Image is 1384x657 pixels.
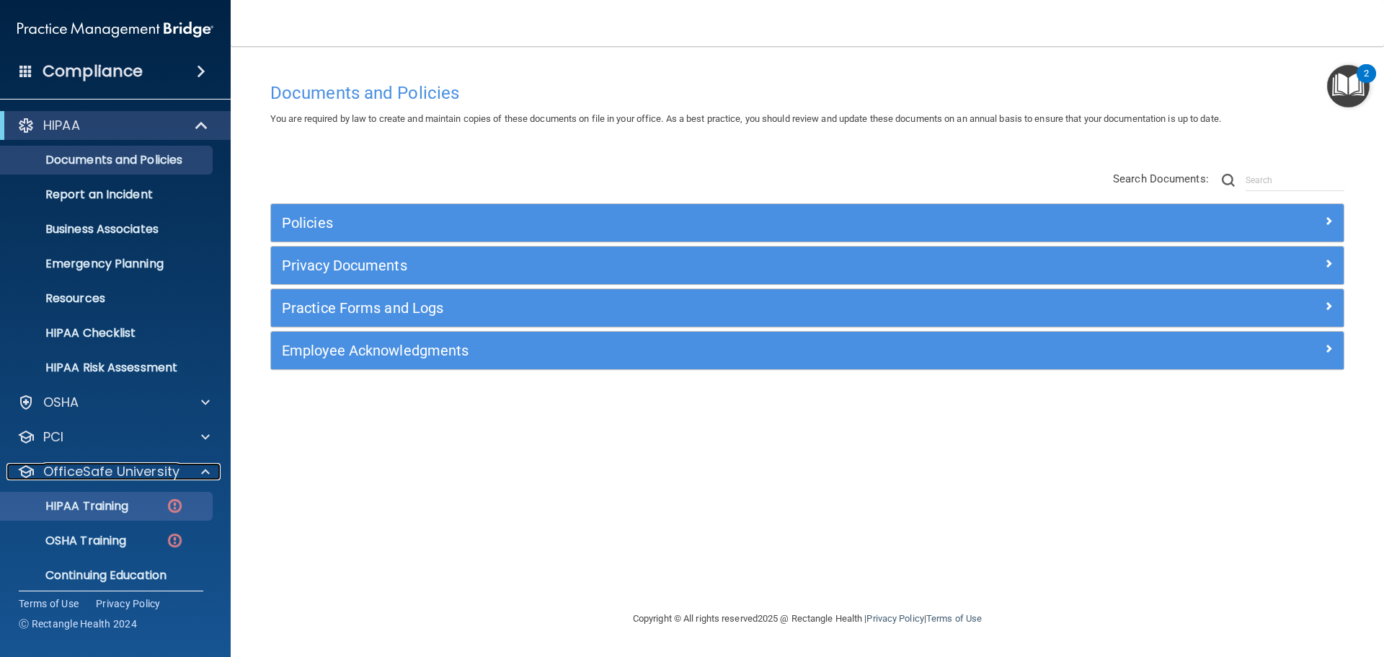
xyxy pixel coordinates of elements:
h4: Compliance [43,61,143,81]
a: Privacy Documents [282,254,1333,277]
h5: Privacy Documents [282,257,1065,273]
h4: Documents and Policies [270,84,1344,102]
a: Employee Acknowledgments [282,339,1333,362]
p: Emergency Planning [9,257,206,271]
a: Privacy Policy [866,613,923,624]
h5: Practice Forms and Logs [282,300,1065,316]
a: OfficeSafe University [17,463,210,480]
a: Practice Forms and Logs [282,296,1333,319]
div: 2 [1364,74,1369,92]
input: Search [1246,169,1344,191]
a: Terms of Use [19,596,79,611]
h5: Policies [282,215,1065,231]
p: HIPAA [43,117,80,134]
p: OSHA Training [9,534,126,548]
span: Ⓒ Rectangle Health 2024 [19,617,137,631]
div: Copyright © All rights reserved 2025 @ Rectangle Health | | [544,596,1070,642]
img: danger-circle.6113f641.png [166,497,184,515]
p: HIPAA Checklist [9,326,206,340]
img: ic-search.3b580494.png [1222,174,1235,187]
a: Privacy Policy [96,596,161,611]
p: Business Associates [9,222,206,237]
p: OSHA [43,394,79,411]
p: Report an Incident [9,188,206,202]
a: PCI [17,428,210,446]
h5: Employee Acknowledgments [282,343,1065,358]
a: OSHA [17,394,210,411]
a: HIPAA [17,117,209,134]
img: PMB logo [17,15,213,44]
button: Open Resource Center, 2 new notifications [1327,65,1370,107]
a: Terms of Use [926,613,982,624]
span: You are required by law to create and maintain copies of these documents on file in your office. ... [270,113,1221,124]
p: OfficeSafe University [43,463,179,480]
p: HIPAA Risk Assessment [9,361,206,375]
p: Documents and Policies [9,153,206,167]
p: HIPAA Training [9,499,128,513]
p: Resources [9,291,206,306]
span: Search Documents: [1113,172,1209,185]
img: danger-circle.6113f641.png [166,532,184,550]
p: PCI [43,428,63,446]
p: Continuing Education [9,568,206,583]
a: Policies [282,211,1333,234]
